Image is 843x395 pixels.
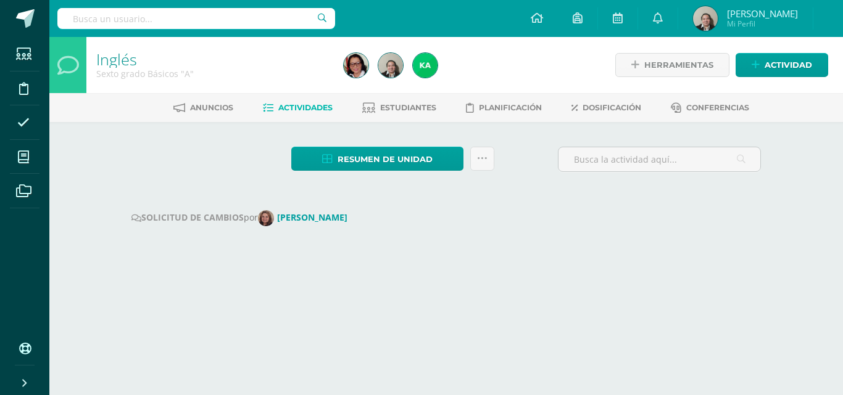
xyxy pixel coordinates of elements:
span: Dosificación [583,103,641,112]
span: Estudiantes [380,103,436,112]
div: por [131,210,761,226]
a: Herramientas [615,53,729,77]
img: 4244ecfc47b4b620a2f8602b2e1965e1.png [378,53,403,78]
strong: SOLICITUD DE CAMBIOS [131,211,244,223]
img: 073ab9fb05eb5e4f9239493c9ec9f7a2.png [344,53,368,78]
input: Busca un usuario... [57,8,335,29]
span: Planificación [479,103,542,112]
a: Conferencias [671,98,749,118]
span: Actividades [278,103,333,112]
img: 97136cb0e418d86668827ea007eed8f5.png [258,210,274,226]
a: Anuncios [173,98,233,118]
img: 8023b044e5fe8d4619e40790d31912b4.png [413,53,438,78]
div: Sexto grado Básicos 'A' [96,68,329,79]
a: Actividad [736,53,828,77]
a: Inglés [96,49,137,70]
span: Anuncios [190,103,233,112]
span: Resumen de unidad [338,148,433,171]
span: Conferencias [686,103,749,112]
span: Mi Perfil [727,18,798,29]
span: [PERSON_NAME] [727,7,798,20]
a: Dosificación [571,98,641,118]
h1: Inglés [96,51,329,68]
img: 4244ecfc47b4b620a2f8602b2e1965e1.png [693,6,718,31]
a: [PERSON_NAME] [258,211,352,223]
a: Planificación [466,98,542,118]
a: Estudiantes [362,98,436,118]
strong: [PERSON_NAME] [277,211,347,223]
a: Resumen de unidad [291,147,463,171]
span: Actividad [765,54,812,76]
input: Busca la actividad aquí... [559,147,760,171]
span: Herramientas [644,54,713,76]
a: Actividades [263,98,333,118]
